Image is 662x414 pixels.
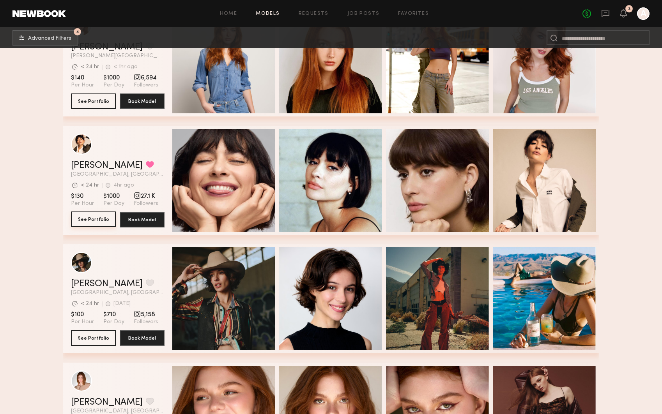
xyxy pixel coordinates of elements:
span: 6,594 [134,74,158,82]
a: See Portfolio [71,212,116,227]
span: Per Day [103,319,124,326]
span: $1000 [103,74,124,82]
button: See Portfolio [71,211,116,227]
a: Home [220,11,237,16]
span: Per Day [103,82,124,89]
span: $100 [71,311,94,319]
a: [PERSON_NAME] [71,279,143,289]
div: [DATE] [113,301,131,307]
div: 4hr ago [113,183,134,188]
span: Followers [134,200,158,207]
a: Job Posts [347,11,380,16]
span: $710 [103,311,124,319]
span: [GEOGRAPHIC_DATA], [GEOGRAPHIC_DATA] [71,409,165,414]
button: See Portfolio [71,330,116,346]
span: Advanced Filters [28,36,71,41]
span: Per Day [103,200,124,207]
span: [PERSON_NAME][GEOGRAPHIC_DATA], [GEOGRAPHIC_DATA] [71,53,165,59]
a: Favorites [398,11,429,16]
span: Followers [134,319,158,326]
span: [GEOGRAPHIC_DATA], [GEOGRAPHIC_DATA] [71,172,165,177]
span: 5,158 [134,311,158,319]
span: [GEOGRAPHIC_DATA], [GEOGRAPHIC_DATA] [71,290,165,296]
a: [PERSON_NAME] [71,398,143,407]
div: < 24 hr [81,301,99,307]
div: < 1hr ago [113,64,138,70]
button: See Portfolio [71,93,116,109]
a: Models [256,11,280,16]
div: < 24 hr [81,64,99,70]
span: Per Hour [71,82,94,89]
span: Per Hour [71,319,94,326]
span: Per Hour [71,200,94,207]
button: 4Advanced Filters [12,30,78,46]
a: A [637,7,650,20]
span: $140 [71,74,94,82]
a: [PERSON_NAME] [71,161,143,170]
button: Book Model [120,93,165,109]
a: Requests [299,11,329,16]
div: < 24 hr [81,183,99,188]
span: $1000 [103,192,124,200]
span: 4 [76,30,79,33]
span: 27.1 K [134,192,158,200]
button: Book Model [120,212,165,227]
span: $130 [71,192,94,200]
div: 3 [628,7,630,11]
span: Followers [134,82,158,89]
button: Book Model [120,330,165,346]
